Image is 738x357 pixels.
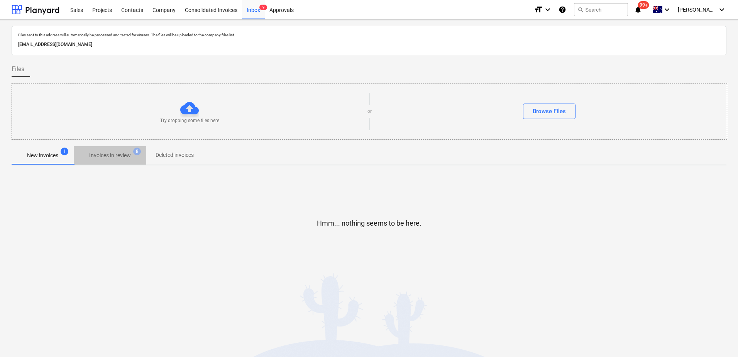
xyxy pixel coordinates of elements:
p: Invoices in review [89,151,131,160]
button: Browse Files [523,104,576,119]
span: search [577,7,584,13]
p: Try dropping some files here [160,117,219,124]
i: notifications [634,5,642,14]
p: Hmm... nothing seems to be here. [317,219,421,228]
p: [EMAIL_ADDRESS][DOMAIN_NAME] [18,41,720,49]
div: Browse Files [533,106,566,116]
i: format_size [534,5,543,14]
p: Deleted invoices [156,151,194,159]
p: Files sent to this address will automatically be processed and tested for viruses. The files will... [18,32,720,37]
div: Try dropping some files hereorBrowse Files [12,83,727,140]
p: or [367,108,372,115]
span: [PERSON_NAME] [678,7,716,13]
i: keyboard_arrow_down [717,5,726,14]
iframe: Chat Widget [699,320,738,357]
span: 99+ [638,1,649,9]
span: 8 [133,148,141,155]
span: 1 [61,148,68,155]
i: keyboard_arrow_down [662,5,672,14]
span: 9 [259,5,267,10]
span: Files [12,65,24,74]
i: Knowledge base [559,5,566,14]
i: keyboard_arrow_down [543,5,552,14]
button: Search [574,3,628,16]
p: New invoices [27,151,58,160]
